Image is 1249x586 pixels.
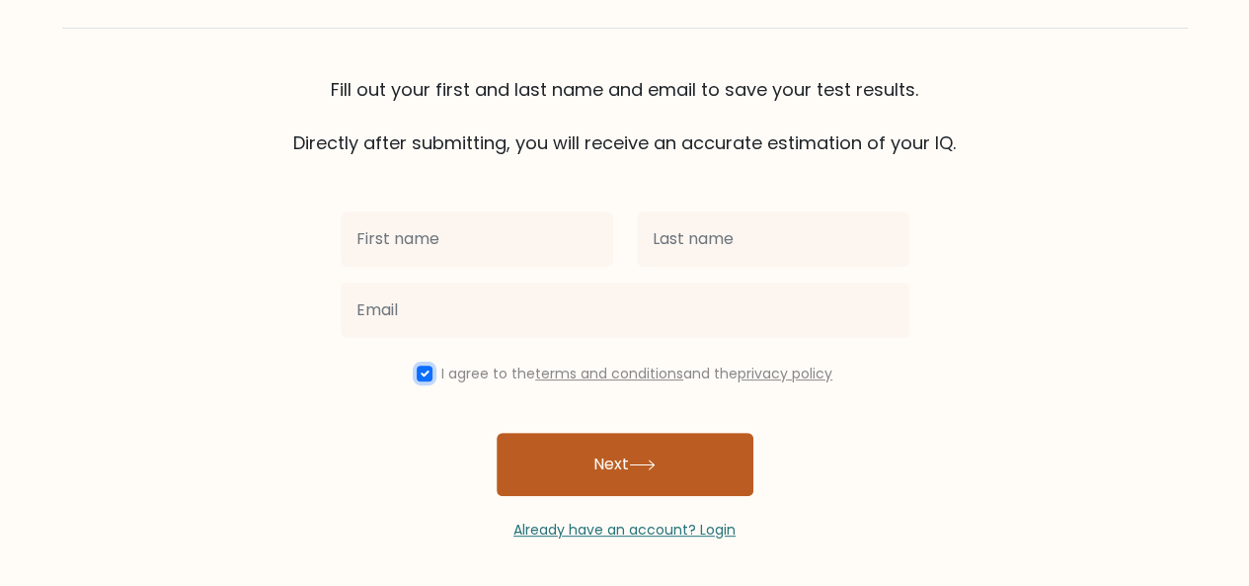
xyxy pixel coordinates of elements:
[341,211,613,267] input: First name
[738,364,832,383] a: privacy policy
[341,283,909,338] input: Email
[637,211,909,267] input: Last name
[513,520,736,540] a: Already have an account? Login
[535,364,683,383] a: terms and conditions
[497,433,753,496] button: Next
[62,76,1188,156] div: Fill out your first and last name and email to save your test results. Directly after submitting,...
[441,364,832,383] label: I agree to the and the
